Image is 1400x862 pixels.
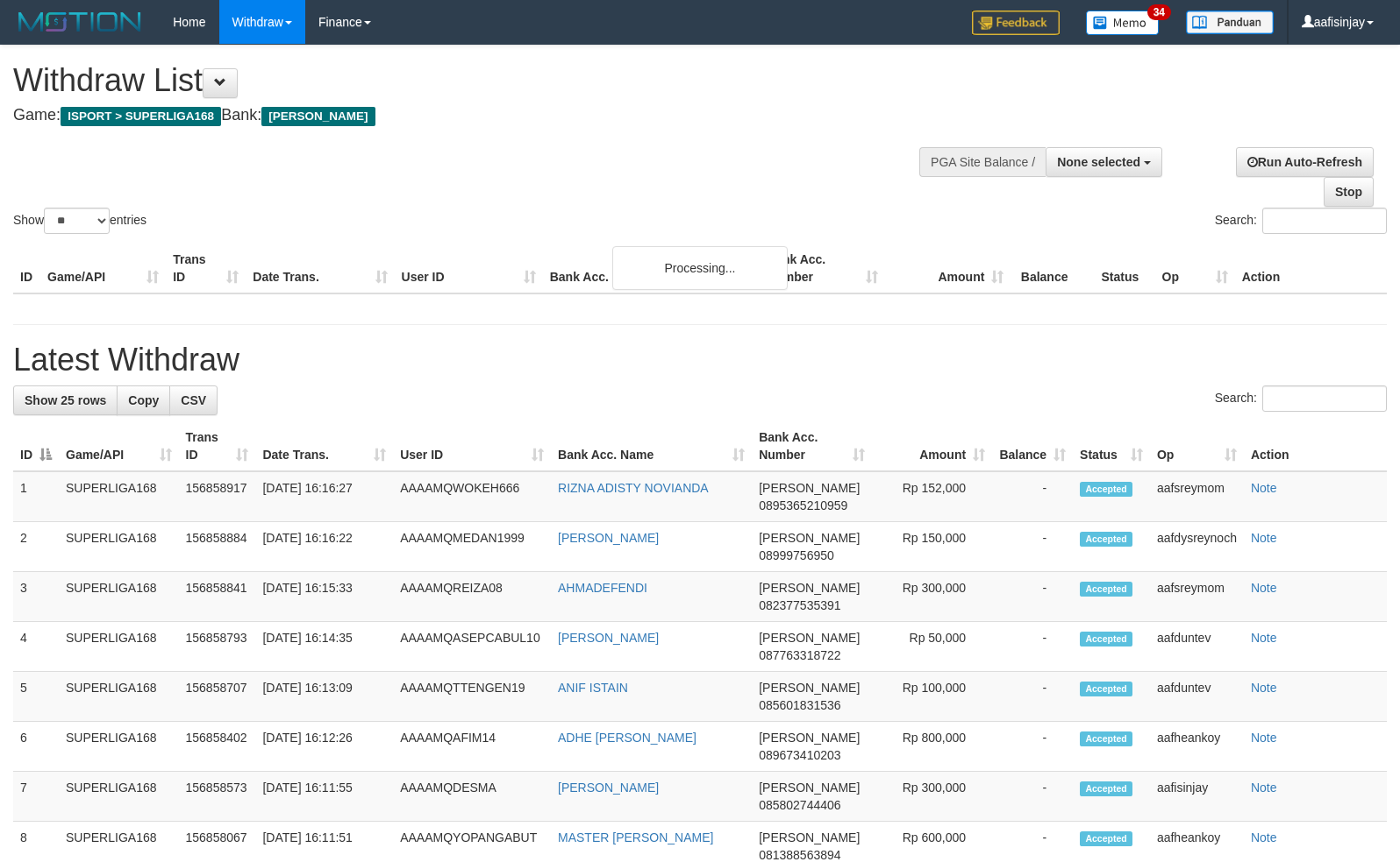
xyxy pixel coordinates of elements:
span: Accepted [1080,731,1132,746]
td: 3 [13,572,59,622]
a: Note [1251,830,1277,844]
a: [PERSON_NAME] [558,531,659,545]
h1: Withdraw List [13,63,916,98]
td: AAAAMQMEDAN1999 [393,522,551,572]
label: Search: [1215,208,1387,234]
span: Copy 082377535391 to clipboard [759,598,840,612]
td: [DATE] 16:12:26 [255,722,393,772]
label: Show entries [13,208,146,234]
td: AAAAMQTTENGEN19 [393,672,551,722]
th: Action [1235,244,1387,293]
a: Stop [1324,177,1374,207]
td: [DATE] 16:15:33 [255,572,393,622]
a: Note [1251,481,1277,495]
label: Search: [1215,385,1387,412]
td: - [992,471,1073,522]
td: aafheankoy [1150,722,1244,772]
td: - [992,722,1073,772]
td: AAAAMQASEPCABUL10 [393,622,551,672]
a: Note [1251,681,1277,695]
td: 156858573 [179,772,256,822]
img: panduan.png [1186,11,1274,34]
th: Date Trans.: activate to sort column ascending [255,421,393,471]
td: 156858707 [179,672,256,722]
td: AAAAMQAFIM14 [393,722,551,772]
td: [DATE] 16:13:09 [255,672,393,722]
th: Amount [885,244,1011,293]
td: Rp 152,000 [872,471,992,522]
th: Action [1244,421,1387,471]
td: AAAAMQWOKEH666 [393,471,551,522]
th: Balance: activate to sort column ascending [992,421,1073,471]
span: Accepted [1080,831,1132,846]
span: [PERSON_NAME] [759,481,860,495]
div: PGA Site Balance / [919,147,1046,177]
a: Copy [117,385,170,415]
a: [PERSON_NAME] [558,781,659,795]
span: [PERSON_NAME] [261,107,375,126]
span: Accepted [1080,781,1132,796]
td: SUPERLIGA168 [59,471,179,522]
td: aafduntev [1150,622,1244,672]
img: MOTION_logo.png [13,9,146,35]
td: aafsreymom [1150,572,1244,622]
div: Processing... [612,246,788,290]
h4: Game: Bank: [13,107,916,124]
td: - [992,522,1073,572]
th: Status [1094,244,1154,293]
span: [PERSON_NAME] [759,631,860,645]
td: 156858841 [179,572,256,622]
th: Bank Acc. Number: activate to sort column ascending [752,421,872,471]
th: Trans ID [166,244,246,293]
input: Search: [1262,208,1387,234]
td: Rp 300,000 [872,572,992,622]
td: - [992,622,1073,672]
a: [PERSON_NAME] [558,631,659,645]
td: [DATE] 16:14:35 [255,622,393,672]
td: SUPERLIGA168 [59,772,179,822]
a: Run Auto-Refresh [1236,147,1374,177]
a: ANIF ISTAIN [558,681,628,695]
span: Accepted [1080,532,1132,547]
span: Accepted [1080,632,1132,646]
td: [DATE] 16:16:22 [255,522,393,572]
a: RIZNA ADISTY NOVIANDA [558,481,709,495]
span: Copy [128,393,159,407]
td: - [992,572,1073,622]
th: Op: activate to sort column ascending [1150,421,1244,471]
td: aafisinjay [1150,772,1244,822]
img: Button%20Memo.svg [1086,11,1160,35]
td: - [992,672,1073,722]
span: Copy 087763318722 to clipboard [759,648,840,662]
a: MASTER [PERSON_NAME] [558,830,713,844]
th: Bank Acc. Number [760,244,885,293]
a: Note [1251,581,1277,595]
td: 1 [13,471,59,522]
span: [PERSON_NAME] [759,681,860,695]
td: SUPERLIGA168 [59,572,179,622]
h1: Latest Withdraw [13,343,1387,378]
th: User ID [395,244,543,293]
span: [PERSON_NAME] [759,531,860,545]
span: Accepted [1080,582,1132,597]
th: Bank Acc. Name: activate to sort column ascending [551,421,752,471]
td: SUPERLIGA168 [59,622,179,672]
span: [PERSON_NAME] [759,731,860,745]
span: Copy 08999756950 to clipboard [759,548,834,562]
a: Note [1251,781,1277,795]
span: Accepted [1080,682,1132,696]
a: Note [1251,731,1277,745]
span: None selected [1057,155,1140,169]
td: 6 [13,722,59,772]
td: aafduntev [1150,672,1244,722]
th: Date Trans. [246,244,394,293]
th: Amount: activate to sort column ascending [872,421,992,471]
th: User ID: activate to sort column ascending [393,421,551,471]
span: Accepted [1080,482,1132,497]
span: Copy 0895365210959 to clipboard [759,498,847,512]
span: [PERSON_NAME] [759,830,860,844]
span: CSV [181,393,206,407]
td: aafsreymom [1150,471,1244,522]
th: ID: activate to sort column descending [13,421,59,471]
a: Show 25 rows [13,385,118,415]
